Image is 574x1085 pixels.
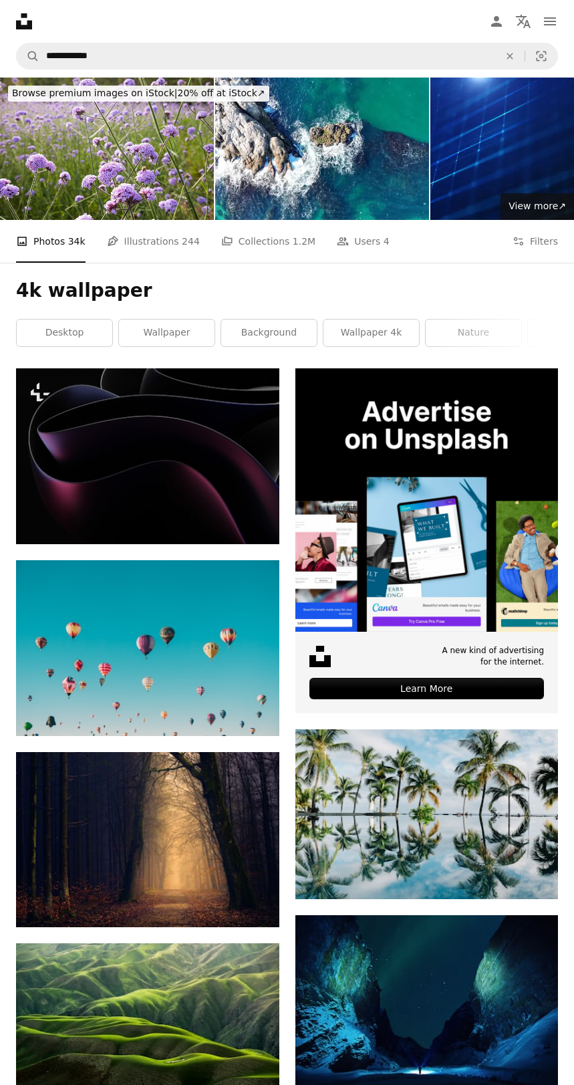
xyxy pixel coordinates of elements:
button: Menu [537,8,563,35]
a: wallpaper 4k [323,320,419,346]
a: View more↗ [500,193,574,220]
a: water reflection of coconut palm trees [295,808,559,820]
span: 4 [384,234,390,249]
button: Visual search [525,43,557,69]
a: a black and purple abstract background with curves [16,450,279,462]
img: file-1635990755334-4bfd90f37242image [295,368,559,632]
a: nature [426,320,521,346]
a: wallpaper [119,320,214,346]
a: Collections 1.2M [221,220,315,263]
img: assorted-color hot air balloons during daytime [16,560,279,736]
a: Users 4 [337,220,390,263]
button: Language [510,8,537,35]
div: Learn More [309,678,545,699]
a: Log in / Sign up [483,8,510,35]
img: a black and purple abstract background with curves [16,368,279,544]
img: Where Sea Meets Stone: Aerial Shots of Waves Crashing with Power and Grace [215,78,429,220]
a: desktop [17,320,112,346]
span: Browse premium images on iStock | [12,88,177,98]
span: View more ↗ [509,201,566,211]
a: assorted-color hot air balloons during daytime [16,642,279,654]
img: file-1631678316303-ed18b8b5cb9cimage [309,646,331,667]
a: background [221,320,317,346]
button: Clear [495,43,525,69]
span: 20% off at iStock ↗ [12,88,265,98]
img: water reflection of coconut palm trees [295,729,559,899]
a: Home — Unsplash [16,13,32,29]
h1: 4k wallpaper [16,279,558,303]
form: Find visuals sitewide [16,43,558,70]
a: Illustrations 244 [107,220,200,263]
a: yellow lights between trees [16,833,279,845]
span: A new kind of advertising for the internet. [442,645,544,668]
button: Filters [513,220,558,263]
a: bird's eye view photograph of green mountains [16,1015,279,1028]
span: 244 [182,234,200,249]
a: northern lights [295,997,559,1009]
span: 1.2M [293,234,315,249]
img: yellow lights between trees [16,752,279,928]
button: Search Unsplash [17,43,39,69]
a: A new kind of advertisingfor the internet.Learn More [295,368,559,713]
